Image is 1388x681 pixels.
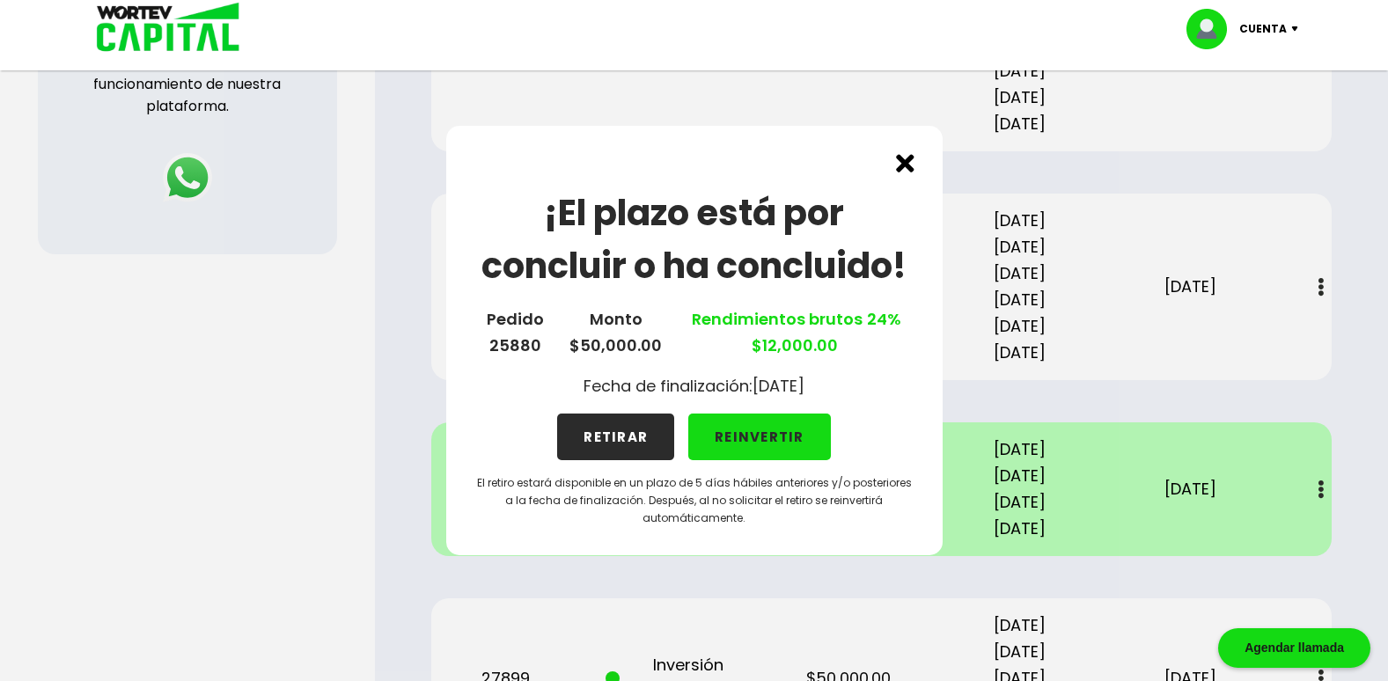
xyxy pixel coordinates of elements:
[1287,26,1311,32] img: icon-down
[688,414,831,460] button: REINVERTIR
[569,306,662,359] p: Monto $50,000.00
[474,187,914,292] h1: ¡El plazo está por concluir o ha concluido!
[1239,16,1287,42] p: Cuenta
[557,414,674,460] button: RETIRAR
[487,306,544,359] p: Pedido 25880
[474,474,914,527] p: El retiro estará disponible en un plazo de 5 días hábiles anteriores y/o posteriores a la fecha d...
[1218,628,1370,668] div: Agendar llamada
[687,308,901,356] a: Rendimientos brutos $12,000.00
[584,373,804,399] p: Fecha de finalización: [DATE]
[1186,9,1239,49] img: profile-image
[863,308,901,330] span: 24%
[896,154,914,172] img: cross.ed5528e3.svg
